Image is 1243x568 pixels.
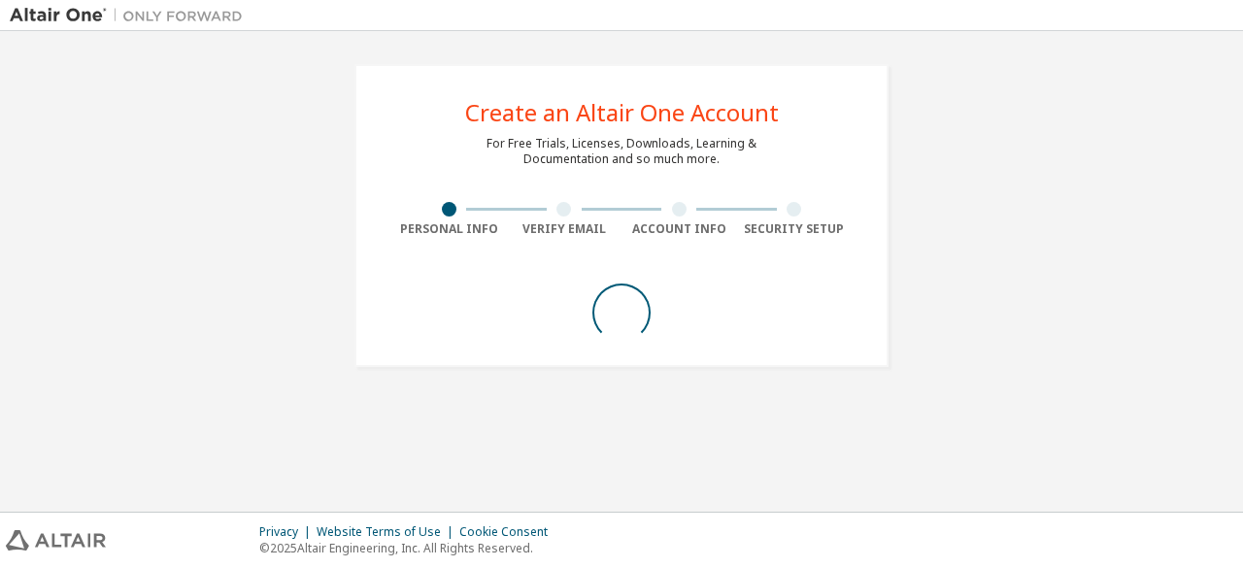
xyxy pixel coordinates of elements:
img: altair_logo.svg [6,530,106,551]
div: Personal Info [391,221,507,237]
p: © 2025 Altair Engineering, Inc. All Rights Reserved. [259,540,559,556]
div: Security Setup [737,221,853,237]
div: For Free Trials, Licenses, Downloads, Learning & Documentation and so much more. [487,136,756,167]
div: Website Terms of Use [317,524,459,540]
div: Create an Altair One Account [465,101,779,124]
img: Altair One [10,6,252,25]
div: Privacy [259,524,317,540]
div: Cookie Consent [459,524,559,540]
div: Verify Email [507,221,622,237]
div: Account Info [621,221,737,237]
